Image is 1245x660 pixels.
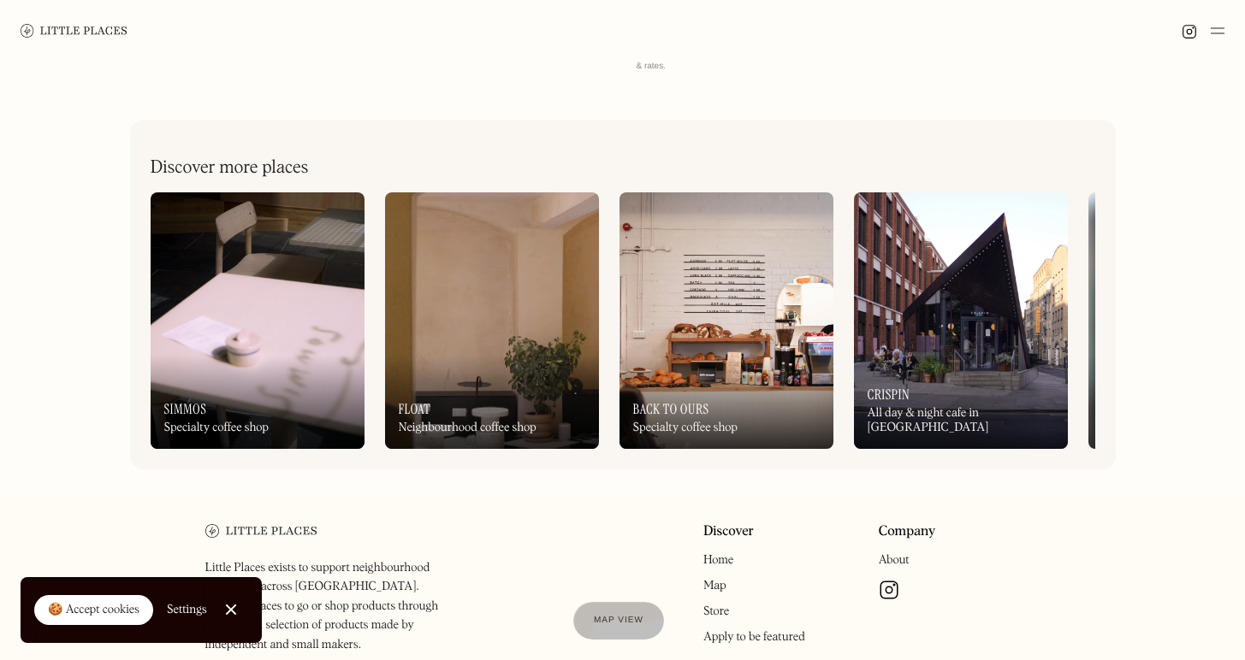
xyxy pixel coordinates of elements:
[48,602,139,619] div: 🍪 Accept cookies
[620,192,833,449] a: Back to OursSpecialty coffee shop
[703,605,729,617] a: Store
[703,554,733,566] a: Home
[214,592,248,627] a: Close Cookie Popup
[879,524,936,540] a: Company
[703,580,726,592] a: Map
[854,192,1068,449] a: CrispinAll day & night cafe in [GEOGRAPHIC_DATA]
[164,421,269,435] div: Specialty coffee shop
[633,421,738,435] div: Specialty coffee shop
[164,401,207,417] h3: Simmos
[385,192,599,449] a: FloatNeighbourhood coffee shop
[230,610,231,610] div: Close Cookie Popup
[594,616,643,625] span: Map view
[633,401,709,417] h3: Back to Ours
[34,595,153,626] a: 🍪 Accept cookies
[167,591,207,629] a: Settings
[167,604,207,616] div: Settings
[151,192,365,449] a: SimmosSpecialty coffee shop
[703,631,805,643] a: Apply to be featured
[868,386,910,403] h3: Crispin
[399,401,431,417] h3: Float
[399,421,537,435] div: Neighbourhood coffee shop
[573,602,664,639] a: Map view
[151,157,309,179] h2: Discover more places
[703,524,754,540] a: Discover
[868,406,1054,435] div: All day & night cafe in [GEOGRAPHIC_DATA]
[879,554,910,566] a: About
